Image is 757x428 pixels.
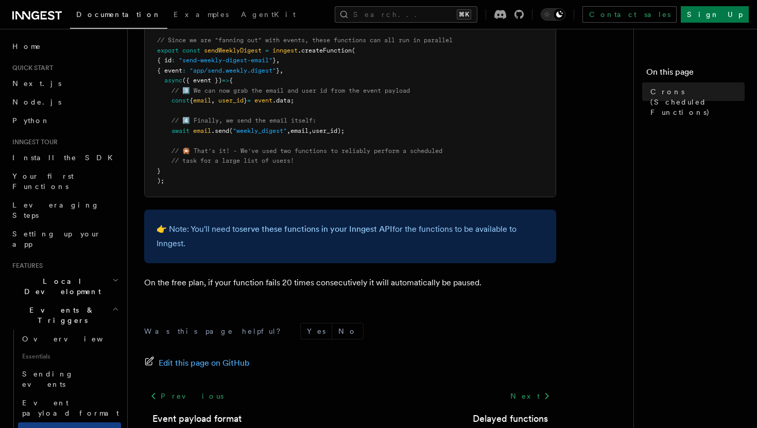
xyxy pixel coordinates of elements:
span: user_id); [312,127,345,134]
span: async [164,77,182,84]
span: } [272,57,276,64]
a: Home [8,37,121,56]
span: const [182,47,200,54]
span: Home [12,41,41,52]
a: Event payload format [18,393,121,422]
span: .data; [272,97,294,104]
a: serve these functions in your Inngest API [239,224,392,234]
a: Previous [144,387,229,405]
span: , [287,127,290,134]
a: Next [504,387,556,405]
span: } [244,97,247,104]
span: const [171,97,190,104]
span: ( [229,127,233,134]
span: // 4️⃣ Finally, we send the email itself: [171,117,316,124]
a: Contact sales [582,6,677,23]
p: Was this page helpful? [144,326,288,336]
span: sendWeeklyDigest [204,47,262,54]
span: "weekly_digest" [233,127,287,134]
button: No [332,323,363,339]
span: AgentKit [241,10,296,19]
span: email [193,127,211,134]
span: "app/send.weekly.digest" [190,67,276,74]
a: Your first Functions [8,167,121,196]
a: AgentKit [235,3,302,28]
span: Inngest tour [8,138,58,146]
span: { [229,77,233,84]
span: Features [8,262,43,270]
span: : [171,57,175,64]
span: { id [157,57,171,64]
span: , [276,57,280,64]
span: ( [352,47,355,54]
a: Documentation [70,3,167,29]
a: Event payload format [152,412,242,426]
a: Overview [18,330,121,348]
span: , [211,97,215,104]
span: inngest [272,47,298,54]
a: Leveraging Steps [8,196,121,225]
button: Toggle dark mode [541,8,565,21]
span: Sending events [22,370,74,388]
span: email [290,127,308,134]
a: Crons (Scheduled Functions) [646,82,745,122]
span: Events & Triggers [8,305,112,326]
span: Quick start [8,64,53,72]
span: , [280,67,283,74]
span: // task for a large list of users! [171,157,294,164]
a: Sign Up [681,6,749,23]
a: Examples [167,3,235,28]
span: "send-weekly-digest-email" [179,57,272,64]
span: Your first Functions [12,172,74,191]
span: Documentation [76,10,161,19]
span: : [182,67,186,74]
span: Local Development [8,276,112,297]
span: { event [157,67,182,74]
span: .createFunction [298,47,352,54]
button: Search...⌘K [335,6,477,23]
span: , [308,127,312,134]
span: Examples [174,10,229,19]
a: Next.js [8,74,121,93]
span: // Since we are "fanning out" with events, these functions can all run in parallel [157,37,453,44]
p: 👉 Note: You'll need to for the functions to be available to Inngest. [157,222,544,251]
span: Event payload format [22,399,119,417]
a: Node.js [8,93,121,111]
span: => [222,77,229,84]
a: Install the SDK [8,148,121,167]
span: ); [157,177,164,184]
a: Edit this page on GitHub [144,356,250,370]
button: Yes [301,323,332,339]
span: Edit this page on GitHub [159,356,250,370]
span: // 🎇 That's it! - We've used two functions to reliably perform a scheduled [171,147,442,155]
h4: On this page [646,66,745,82]
button: Events & Triggers [8,301,121,330]
span: Next.js [12,79,61,88]
span: await [171,127,190,134]
span: } [157,167,161,175]
span: .send [211,127,229,134]
span: ({ event }) [182,77,222,84]
p: On the free plan, if your function fails 20 times consecutively it will automatically be paused. [144,276,556,290]
a: Setting up your app [8,225,121,253]
span: Leveraging Steps [12,201,99,219]
span: Crons (Scheduled Functions) [650,87,745,117]
span: export [157,47,179,54]
span: = [265,47,269,54]
span: = [247,97,251,104]
span: Essentials [18,348,121,365]
span: } [276,67,280,74]
span: event [254,97,272,104]
span: Node.js [12,98,61,106]
span: Python [12,116,50,125]
span: // 3️⃣ We can now grab the email and user id from the event payload [171,87,410,94]
span: Setting up your app [12,230,101,248]
span: user_id [218,97,244,104]
a: Sending events [18,365,121,393]
a: Delayed functions [473,412,548,426]
kbd: ⌘K [457,9,471,20]
a: Python [8,111,121,130]
span: Overview [22,335,128,343]
span: { [190,97,193,104]
button: Local Development [8,272,121,301]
